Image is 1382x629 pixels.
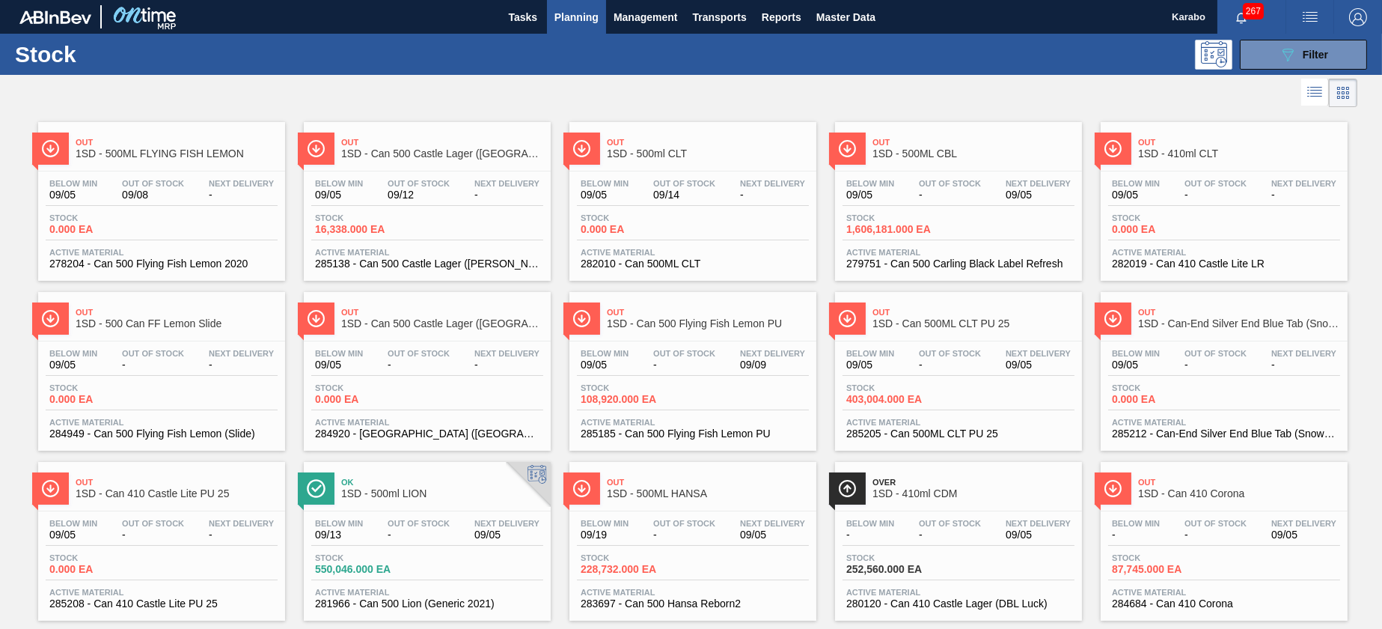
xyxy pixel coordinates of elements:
span: 0.000 EA [1112,394,1217,405]
span: - [388,359,450,371]
span: - [474,359,539,371]
span: Below Min [846,349,894,358]
span: Below Min [315,349,363,358]
span: Active Material [315,588,539,597]
span: 09/05 [315,189,363,201]
span: Active Material [49,418,274,427]
span: 09/08 [122,189,184,201]
span: Out Of Stock [122,349,184,358]
span: 09/05 [1006,529,1071,541]
span: Out Of Stock [653,519,715,528]
span: Out Of Stock [388,179,450,188]
span: 16,338.000 EA [315,224,420,235]
span: Active Material [581,588,805,597]
span: Next Delivery [1006,179,1071,188]
span: Out Of Stock [919,179,981,188]
span: 280120 - Can 410 Castle Lager (DBL Luck) [846,598,1071,610]
span: 09/05 [1006,359,1071,371]
span: - [122,529,184,541]
span: 282010 - Can 500ML CLT [581,258,805,270]
span: 1,606,181.000 EA [846,224,951,235]
span: Next Delivery [1271,179,1336,188]
img: Ícone [1104,479,1122,498]
span: 403,004.000 EA [846,394,951,405]
span: 09/05 [846,359,894,371]
span: Below Min [49,179,97,188]
span: 0.000 EA [49,394,154,405]
span: Below Min [846,519,894,528]
a: ÍconeOut1SD - Can 500 Castle Lager ([GEOGRAPHIC_DATA])Below Min09/05Out Of Stock-Next Delivery-St... [293,281,558,451]
span: Out [76,478,278,487]
span: 09/05 [1112,189,1160,201]
span: 09/05 [1112,359,1160,371]
span: Next Delivery [209,179,274,188]
span: Below Min [581,179,629,188]
span: 284920 - Can 500 Castle Lager (Hogwarts) [315,428,539,440]
span: 1SD - 500ML HANSA [607,488,809,499]
a: ÍconeOut1SD - Can 500 Castle Lager ([GEOGRAPHIC_DATA])Below Min09/05Out Of Stock09/12Next Deliver... [293,111,558,281]
span: 284949 - Can 500 Flying Fish Lemon (Slide) [49,428,274,440]
span: Below Min [315,519,363,528]
span: Next Delivery [740,179,805,188]
span: Out [1138,478,1340,487]
span: Below Min [581,349,629,358]
span: 285185 - Can 500 Flying Fish Lemon PU [581,428,805,440]
span: Active Material [1112,248,1336,257]
span: 09/05 [581,189,629,201]
span: Out Of Stock [388,349,450,358]
span: 1SD - Can 500 Castle Lager (Hogwarts) [341,318,543,329]
a: ÍconeOut1SD - Can-End Silver End Blue Tab (Snowflake)Below Min09/05Out Of Stock-Next Delivery-Sto... [1089,281,1355,451]
span: 1SD - 500ML CBL [872,148,1074,159]
span: Filter [1303,49,1328,61]
span: 285208 - Can 410 Castle Lite PU 25 [49,598,274,610]
a: ÍconeOut1SD - 500ML CBLBelow Min09/05Out Of Stock-Next Delivery09/05Stock1,606,181.000 EAActive M... [824,111,1089,281]
span: - [919,189,981,201]
span: Stock [49,383,154,392]
span: Next Delivery [1006,519,1071,528]
span: Out Of Stock [1184,519,1247,528]
span: Out Of Stock [1184,179,1247,188]
span: - [1184,189,1247,201]
span: 0.000 EA [49,224,154,235]
span: - [209,529,274,541]
img: Logout [1349,8,1367,26]
span: Next Delivery [740,349,805,358]
span: - [1271,189,1336,201]
span: Below Min [49,519,97,528]
span: Active Material [846,418,1071,427]
span: 228,732.000 EA [581,564,685,575]
span: 09/05 [49,359,97,371]
span: 1SD - 500ML FLYING FISH LEMON [76,148,278,159]
div: Programming: no user selected [1195,40,1232,70]
span: Transports [693,8,747,26]
span: Below Min [1112,179,1160,188]
span: Out [607,138,809,147]
span: 09/05 [474,529,539,541]
span: - [1184,359,1247,371]
span: 09/05 [846,189,894,201]
span: Stock [49,213,154,222]
span: Out [872,138,1074,147]
span: Next Delivery [1006,349,1071,358]
span: 267 [1243,3,1264,19]
span: Next Delivery [1271,349,1336,358]
span: Below Min [1112,349,1160,358]
span: - [122,359,184,371]
span: 0.000 EA [581,224,685,235]
span: Active Material [581,248,805,257]
span: - [846,529,894,541]
a: ÍconeOk1SD - 500ml LIONBelow Min09/13Out Of Stock-Next Delivery09/05Stock550,046.000 EAActive Mat... [293,451,558,621]
span: Active Material [315,418,539,427]
span: 283697 - Can 500 Hansa Reborn2 [581,598,805,610]
span: Next Delivery [740,519,805,528]
a: ÍconeOut1SD - 500ML FLYING FISH LEMONBelow Min09/05Out Of Stock09/08Next Delivery-Stock0.000 EAAc... [27,111,293,281]
div: List Vision [1301,79,1329,107]
a: ÍconeOut1SD - Can 410 Castle Lite PU 25Below Min09/05Out Of Stock-Next Delivery-Stock0.000 EAActi... [27,451,293,621]
span: Out [1138,138,1340,147]
span: 278204 - Can 500 Flying Fish Lemon 2020 [49,258,274,270]
span: Active Material [846,248,1071,257]
div: Card Vision [1329,79,1357,107]
span: 09/05 [740,529,805,541]
span: Stock [315,213,420,222]
span: Stock [846,553,951,562]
